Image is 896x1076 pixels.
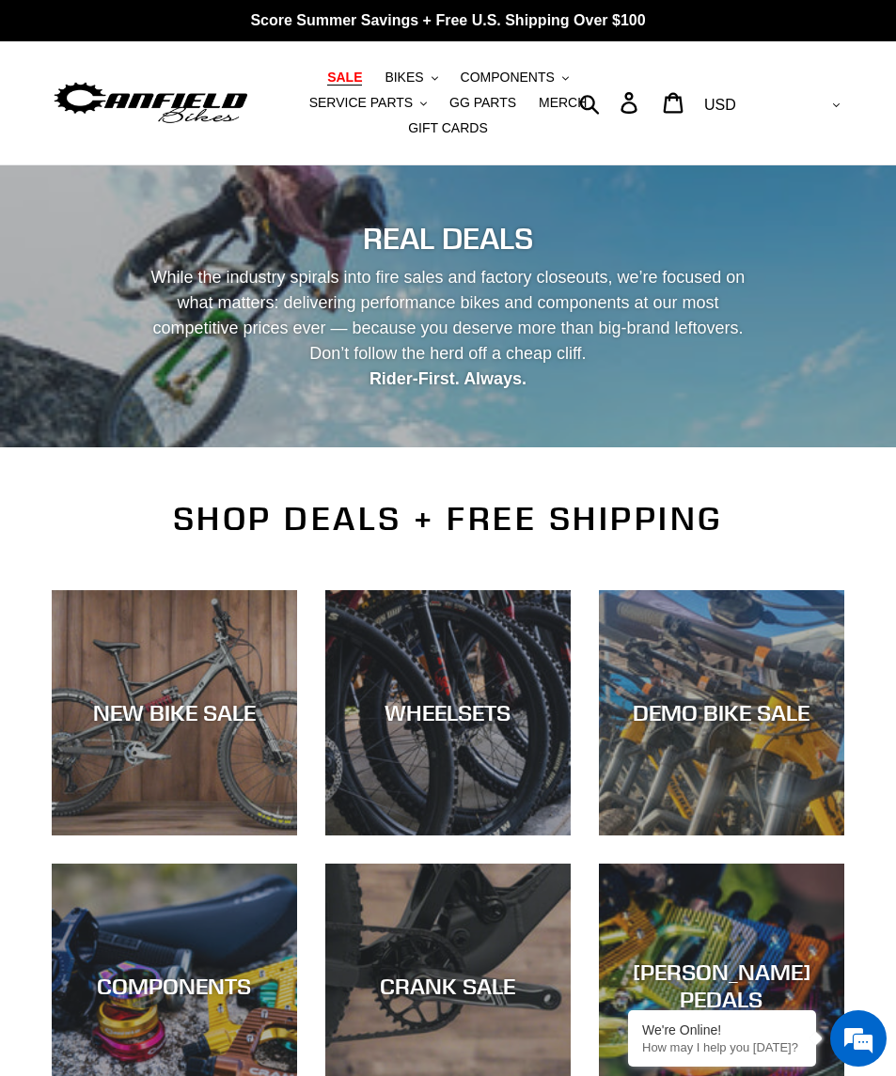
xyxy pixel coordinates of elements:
[599,590,844,835] a: DEMO BIKE SALE
[539,95,587,111] span: MERCH
[325,590,571,835] a: WHEELSETS
[325,699,571,726] div: WHEELSETS
[529,90,596,116] a: MERCH
[309,95,413,111] span: SERVICE PARTS
[642,1040,802,1054] p: How may I help you today?
[449,95,516,111] span: GG PARTS
[642,1022,802,1037] div: We're Online!
[385,70,423,86] span: BIKES
[599,959,844,1014] div: [PERSON_NAME] PEDALS
[408,120,488,136] span: GIFT CARDS
[399,116,497,141] a: GIFT CARDS
[440,90,526,116] a: GG PARTS
[327,70,362,86] span: SALE
[52,973,297,1000] div: COMPONENTS
[461,70,555,86] span: COMPONENTS
[325,973,571,1000] div: CRANK SALE
[52,221,844,257] h2: REAL DEALS
[451,65,578,90] button: COMPONENTS
[599,699,844,726] div: DEMO BIKE SALE
[300,90,436,116] button: SERVICE PARTS
[52,499,844,538] h2: SHOP DEALS + FREE SHIPPING
[318,65,371,90] a: SALE
[369,369,527,388] strong: Rider-First. Always.
[150,265,745,392] p: While the industry spirals into fire sales and factory closeouts, we’re focused on what matters: ...
[375,65,447,90] button: BIKES
[52,699,297,726] div: NEW BIKE SALE
[52,78,250,128] img: Canfield Bikes
[52,590,297,835] a: NEW BIKE SALE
